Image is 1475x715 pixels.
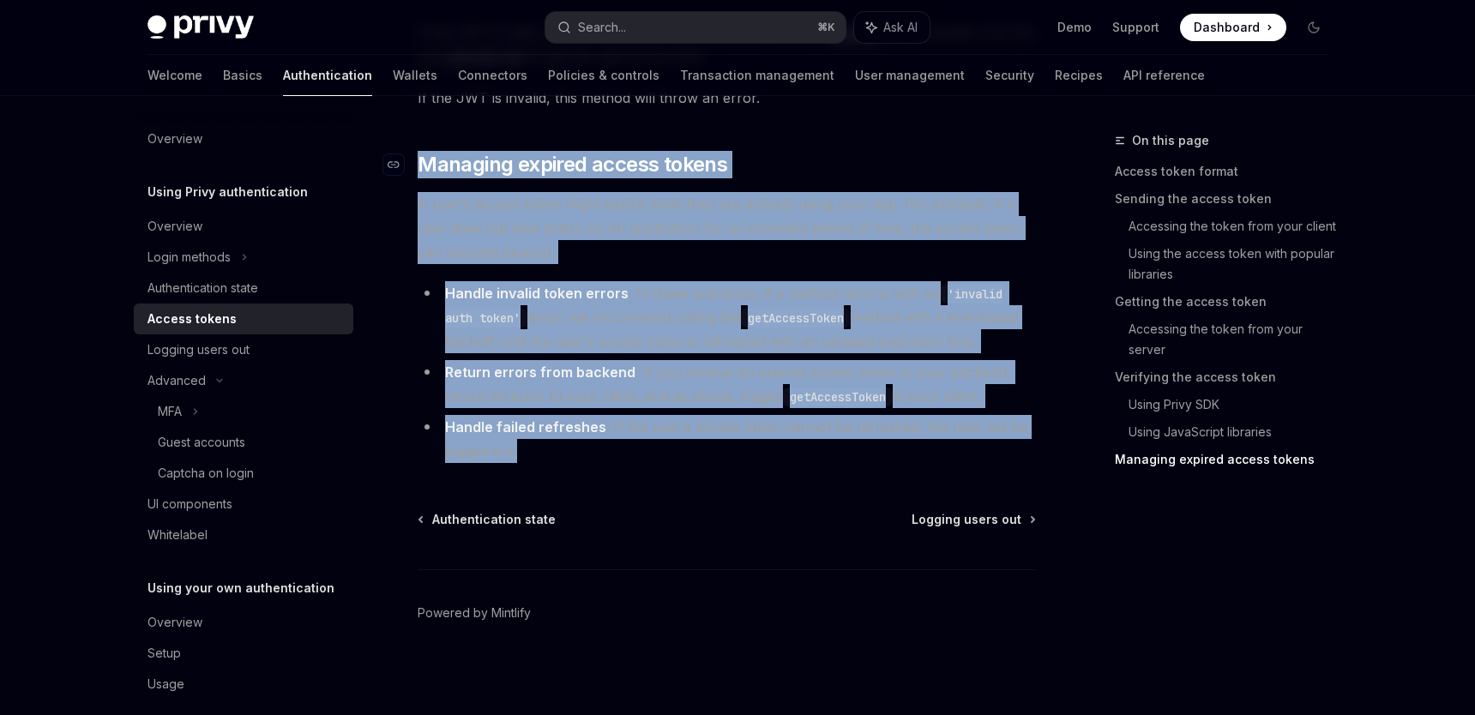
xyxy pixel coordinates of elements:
[147,278,258,298] div: Authentication state
[223,55,262,96] a: Basics
[1055,55,1103,96] a: Recipes
[147,339,250,360] div: Logging users out
[134,334,353,365] a: Logging users out
[1115,288,1341,315] a: Getting the access token
[418,281,1036,353] li: : In these scenarios, if a method returns with an error, we recommend calling the method with a t...
[1129,315,1341,364] a: Accessing the token from your server
[147,494,232,514] div: UI components
[134,458,353,489] a: Captcha on login
[548,55,659,96] a: Policies & controls
[383,151,418,178] a: Navigate to header
[1194,19,1260,36] span: Dashboard
[578,17,626,38] div: Search...
[134,303,353,334] a: Access tokens
[147,15,254,39] img: dark logo
[1115,185,1341,213] a: Sending the access token
[1115,158,1341,185] a: Access token format
[418,192,1036,264] span: A user’s access token might expire while they are actively using your app. For example, if a user...
[147,55,202,96] a: Welcome
[1300,14,1327,41] button: Toggle dark mode
[985,55,1034,96] a: Security
[147,309,237,329] div: Access tokens
[1115,364,1341,391] a: Verifying the access token
[418,151,727,178] span: Managing expired access tokens
[883,19,918,36] span: Ask AI
[418,604,531,622] a: Powered by Mintlify
[283,55,372,96] a: Authentication
[1129,418,1341,446] a: Using JavaScript libraries
[134,273,353,303] a: Authentication state
[912,511,1021,528] span: Logging users out
[134,638,353,669] a: Setup
[1132,130,1209,151] span: On this page
[418,360,1036,408] li: : If you receive an expired access token in your backend, return an error to your client, and as ...
[134,427,353,458] a: Guest accounts
[1057,19,1092,36] a: Demo
[147,674,184,694] div: Usage
[741,309,851,327] code: getAccessToken
[855,55,965,96] a: User management
[445,418,606,436] strong: Handle failed refreshes
[147,643,181,664] div: Setup
[1129,391,1341,418] a: Using Privy SDK
[158,432,245,453] div: Guest accounts
[147,370,206,391] div: Advanced
[134,211,353,242] a: Overview
[817,21,835,34] span: ⌘ K
[147,129,202,149] div: Overview
[147,247,231,267] div: Login methods
[854,12,930,43] button: Ask AI
[134,123,353,154] a: Overview
[1129,240,1341,288] a: Using the access token with popular libraries
[1129,213,1341,240] a: Accessing the token from your client
[147,525,208,545] div: Whitelabel
[134,520,353,550] a: Whitelabel
[1123,55,1205,96] a: API reference
[418,415,1036,463] li: : If the user’s access token cannot be refreshed, the user will be logged out.
[147,578,334,598] h5: Using your own authentication
[158,401,182,422] div: MFA
[1180,14,1286,41] a: Dashboard
[1112,19,1159,36] a: Support
[134,607,353,638] a: Overview
[445,364,635,381] strong: Return errors from backend
[134,669,353,700] a: Usage
[445,285,629,302] strong: Handle invalid token errors
[134,489,353,520] a: UI components
[545,12,846,43] button: Search...⌘K
[393,55,437,96] a: Wallets
[158,463,254,484] div: Captcha on login
[445,285,1002,327] code: 'invalid auth token'
[432,511,556,528] span: Authentication state
[418,86,1036,110] span: If the JWT is invalid, this method will throw an error.
[680,55,834,96] a: Transaction management
[1115,446,1341,473] a: Managing expired access tokens
[458,55,527,96] a: Connectors
[147,612,202,633] div: Overview
[783,388,893,406] code: getAccessToken
[419,511,556,528] a: Authentication state
[147,182,308,202] h5: Using Privy authentication
[912,511,1034,528] a: Logging users out
[147,216,202,237] div: Overview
